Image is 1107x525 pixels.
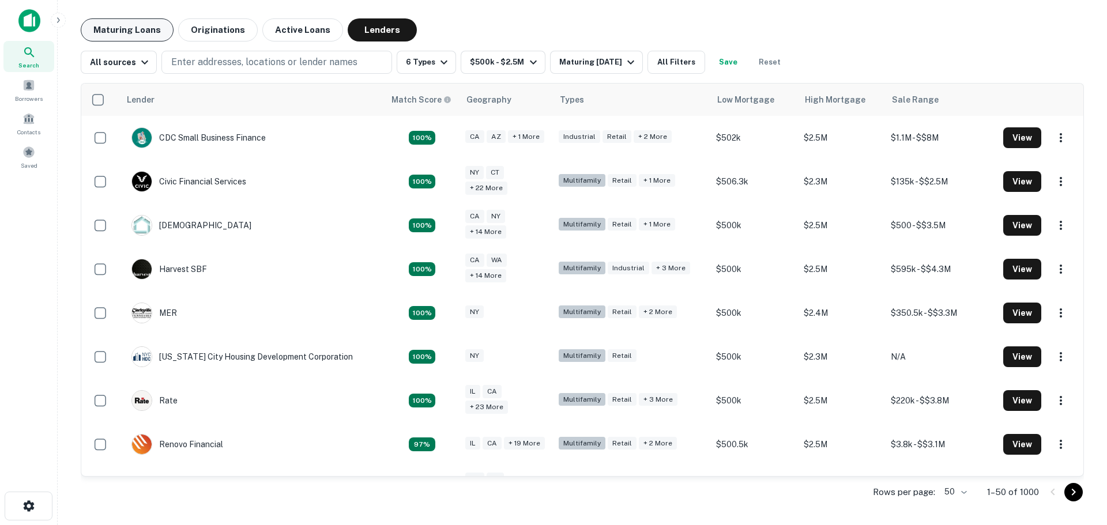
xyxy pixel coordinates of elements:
button: Active Loans [262,18,343,41]
div: Capitalize uses an advanced AI algorithm to match your search with the best lender. The match sco... [409,306,435,320]
div: Borrowers [3,74,54,105]
td: $500k [710,247,797,291]
div: + 22 more [465,182,507,195]
button: Save your search to get updates of matches that match your search criteria. [710,51,747,74]
div: Multifamily [559,349,605,362]
button: View [1003,215,1041,236]
span: Saved [21,161,37,170]
div: + 1 more [639,174,675,187]
td: $2.5M [798,379,885,422]
div: [DEMOGRAPHIC_DATA] [131,215,251,236]
button: View [1003,171,1041,192]
th: Sale Range [885,84,997,116]
div: Rate [131,390,178,411]
div: + 23 more [465,401,508,414]
div: + 14 more [465,225,506,239]
td: $500k [710,379,797,422]
div: CT [486,166,504,179]
button: Originations [178,18,258,41]
img: picture [132,391,152,410]
div: CA [465,473,484,486]
div: High Mortgage [805,93,865,107]
div: Types [560,93,584,107]
div: CA [465,210,484,223]
div: Retail [608,393,637,406]
button: Maturing Loans [81,18,174,41]
div: Multifamily [559,218,605,231]
div: + 19 more [504,437,545,450]
div: Capitalize uses an advanced AI algorithm to match your search with the best lender. The match sco... [409,131,435,145]
div: MER [131,303,177,323]
td: $2.5M [798,247,885,291]
div: Civic Financial Services [131,171,246,192]
div: CA [465,130,484,143]
div: Multifamily [559,262,605,275]
div: Capitalize uses an advanced AI algorithm to match your search with the best lender. The match sco... [409,394,435,407]
div: CA [483,437,502,450]
img: picture [132,435,152,454]
div: AZ [487,130,506,143]
button: Lenders [348,18,417,41]
td: $502k [710,116,797,160]
div: Industrial [608,262,649,275]
td: $500k [710,335,797,379]
div: Maturing [DATE] [559,55,638,69]
div: FL [487,473,504,486]
div: All sources [90,55,152,69]
div: + 2 more [639,437,677,450]
div: Capitalize uses an advanced AI algorithm to match your search with the best lender. The match sco... [409,218,435,232]
p: Enter addresses, locations or lender names [171,55,357,69]
td: $2.3M [798,160,885,203]
div: Retail [608,305,637,319]
th: Capitalize uses an advanced AI algorithm to match your search with the best lender. The match sco... [385,84,460,116]
div: + 3 more [652,262,690,275]
button: View [1003,303,1041,323]
td: $595k - $$4.3M [885,247,997,291]
button: View [1003,390,1041,411]
td: $3.8k - $$3.1M [885,422,997,466]
div: + 2 more [639,305,677,319]
a: Saved [3,141,54,172]
img: picture [132,128,152,148]
div: IL [465,385,480,398]
div: Capitalize uses an advanced AI algorithm to match your search with the best lender. The match sco... [391,93,451,106]
button: All Filters [647,51,705,74]
div: Industrial [559,130,600,143]
button: View [1003,346,1041,367]
img: picture [132,216,152,235]
div: Capitalize uses an advanced AI algorithm to match your search with the best lender. The match sco... [409,175,435,188]
div: Capitalize uses an advanced AI algorithm to match your search with the best lender. The match sco... [409,350,435,364]
td: $350.5k - $$3.3M [885,291,997,335]
button: View [1003,127,1041,148]
span: Borrowers [15,94,43,103]
div: Capitalize uses an advanced AI algorithm to match your search with the best lender. The match sco... [409,262,435,276]
p: 1–50 of 1000 [987,485,1039,499]
img: picture [132,303,152,323]
div: Contacts [3,108,54,139]
div: WA [487,254,507,267]
th: Geography [460,84,553,116]
td: $2.4M [798,291,885,335]
div: + 1 more [639,218,675,231]
div: + 3 more [639,393,677,406]
th: Lender [120,84,385,116]
td: $2.5M [798,203,885,247]
button: Go to next page [1064,483,1083,501]
h6: Match Score [391,93,449,106]
div: Capitalize uses an advanced AI algorithm to match your search with the best lender. The match sco... [409,437,435,451]
div: NY [465,349,484,362]
img: picture [132,259,152,279]
img: picture [132,347,152,367]
div: Retail [608,437,637,450]
div: + 2 more [634,130,672,143]
div: Geography [466,93,511,107]
div: Harvest SBF [131,259,207,280]
span: Search [18,61,39,70]
td: $500k [710,291,797,335]
a: Search [3,41,54,72]
div: Sale Range [892,93,939,107]
td: $1.6M [798,466,885,510]
div: Retail [603,130,631,143]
